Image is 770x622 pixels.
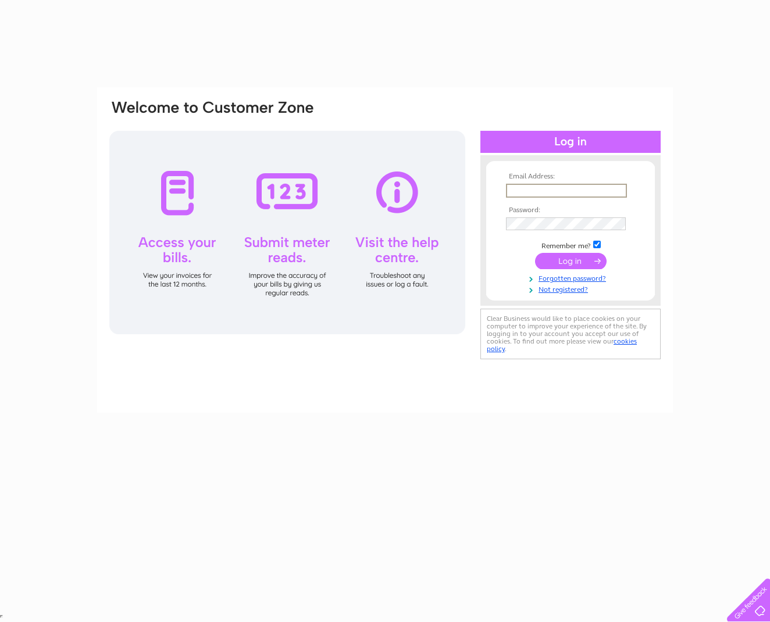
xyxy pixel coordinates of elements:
[480,309,661,359] div: Clear Business would like to place cookies on your computer to improve your experience of the sit...
[487,337,637,353] a: cookies policy
[503,206,638,215] th: Password:
[535,253,607,269] input: Submit
[503,173,638,181] th: Email Address:
[506,283,638,294] a: Not registered?
[503,239,638,251] td: Remember me?
[506,272,638,283] a: Forgotten password?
